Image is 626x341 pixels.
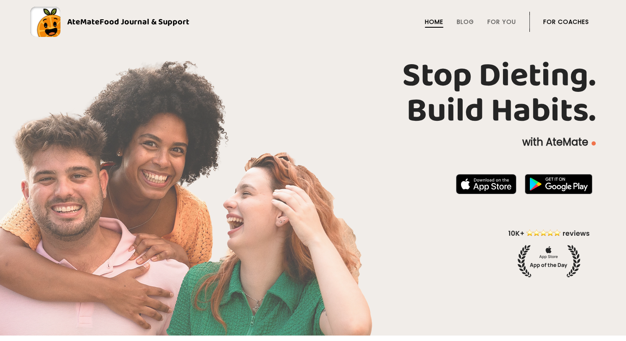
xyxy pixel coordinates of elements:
img: badge-download-apple.svg [456,174,516,194]
img: badge-download-google.png [525,174,592,194]
a: Home [425,18,443,25]
div: AteMate [60,15,189,29]
p: with AteMate [30,135,596,149]
a: AteMateFood Journal & Support [30,7,596,37]
a: Blog [457,18,474,25]
a: For Coaches [543,18,589,25]
a: For You [487,18,516,25]
img: home-hero-appoftheday.png [502,228,596,277]
span: Food Journal & Support [100,15,189,29]
h1: Stop Dieting. Build Habits. [30,58,596,129]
